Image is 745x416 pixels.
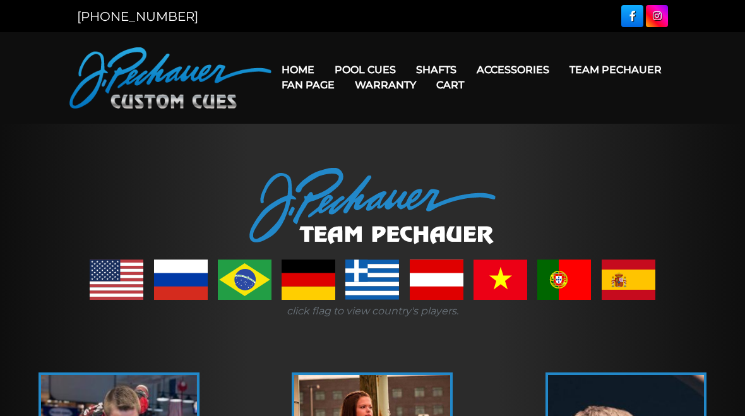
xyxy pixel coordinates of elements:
a: [PHONE_NUMBER] [77,9,198,24]
a: Pool Cues [325,54,406,86]
a: Home [271,54,325,86]
a: Accessories [467,54,559,86]
a: Fan Page [271,69,345,101]
a: Cart [426,69,474,101]
img: Pechauer Custom Cues [69,47,271,109]
i: click flag to view country's players. [287,305,458,317]
a: Shafts [406,54,467,86]
a: Team Pechauer [559,54,672,86]
a: Warranty [345,69,426,101]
